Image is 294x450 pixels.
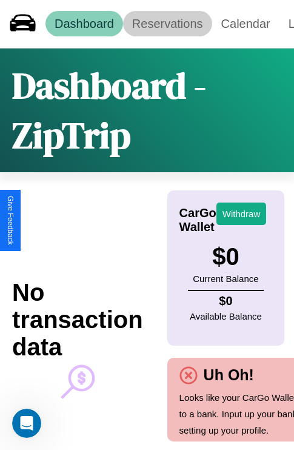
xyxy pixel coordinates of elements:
[190,308,262,324] p: Available Balance
[212,11,279,36] a: Calendar
[45,11,123,36] a: Dashboard
[198,366,260,384] h4: Uh Oh!
[179,206,216,234] h4: CarGo Wallet
[12,409,41,438] iframe: Intercom live chat
[193,270,258,287] p: Current Balance
[190,294,262,308] h4: $ 0
[6,196,15,245] div: Give Feedback
[12,61,282,160] h1: Dashboard - ZipTrip
[193,243,258,270] h3: $ 0
[216,203,267,225] button: Withdraw
[123,11,212,36] a: Reservations
[12,279,143,361] h2: No transaction data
